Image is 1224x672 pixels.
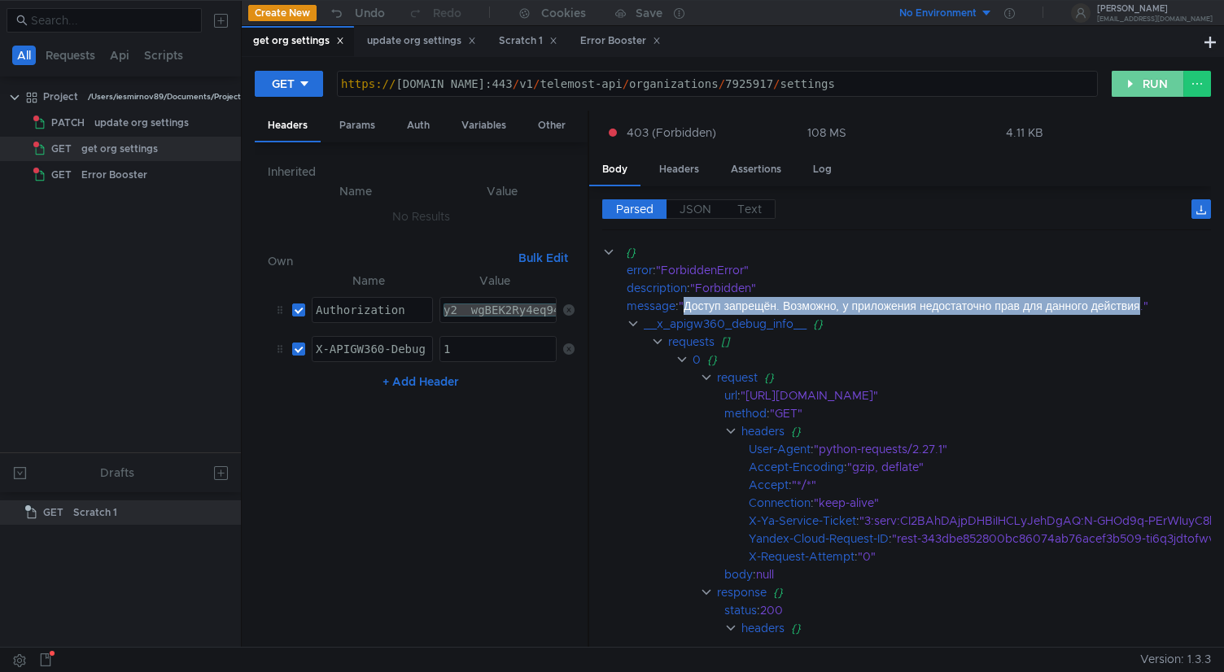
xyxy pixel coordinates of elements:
[580,33,661,50] div: Error Booster
[433,271,557,290] th: Value
[94,111,189,135] div: update org settings
[724,565,753,583] div: body
[749,440,811,458] div: User-Agent
[627,279,687,297] div: description
[41,46,100,65] button: Requests
[749,494,811,512] div: Connection
[724,601,757,619] div: status
[31,11,192,29] input: Search...
[741,422,785,440] div: headers
[255,111,321,142] div: Headers
[741,619,785,637] div: headers
[272,75,295,93] div: GET
[12,46,36,65] button: All
[105,46,134,65] button: Api
[326,111,388,141] div: Params
[448,111,519,141] div: Variables
[627,261,653,279] div: error
[693,351,701,369] div: 0
[433,3,461,23] div: Redo
[281,181,431,201] th: Name
[376,372,466,391] button: + Add Header
[718,155,794,185] div: Assertions
[616,202,654,216] span: Parsed
[253,33,344,50] div: get org settings
[807,125,846,140] div: 108 MS
[51,137,72,161] span: GET
[317,1,396,25] button: Undo
[396,1,473,25] button: Redo
[81,163,147,187] div: Error Booster
[1097,5,1213,13] div: [PERSON_NAME]
[255,71,323,97] button: GET
[800,155,845,185] div: Log
[43,500,63,525] span: GET
[749,548,855,565] div: X-Request-Attempt
[749,476,789,494] div: Accept
[43,85,78,109] div: Project
[627,297,675,315] div: message
[88,85,241,109] div: /Users/iesmirnov89/Documents/Project
[668,333,715,351] div: requests
[248,5,317,21] button: Create New
[627,124,716,142] span: 403 (Forbidden)
[717,583,767,601] div: response
[268,251,512,271] h6: Own
[355,3,385,23] div: Undo
[268,162,575,181] h6: Inherited
[680,202,711,216] span: JSON
[392,209,450,224] nz-embed-empty: No Results
[646,155,712,185] div: Headers
[749,530,889,548] div: Yandex-Cloud-Request-ID
[394,111,443,141] div: Auth
[541,3,586,23] div: Cookies
[1112,71,1184,97] button: RUN
[51,111,85,135] span: PATCH
[1140,648,1211,671] span: Version: 1.3.3
[644,315,807,333] div: __x_apigw360_debug_info__
[749,512,856,530] div: X-Ya-Service-Ticket
[499,33,557,50] div: Scratch 1
[51,163,72,187] span: GET
[724,386,737,404] div: url
[100,463,134,482] div: Drafts
[717,369,758,386] div: request
[73,500,117,525] div: Scratch 1
[305,271,434,290] th: Name
[724,404,767,422] div: method
[749,458,844,476] div: Accept-Encoding
[1097,16,1213,22] div: [EMAIL_ADDRESS][DOMAIN_NAME]
[139,46,188,65] button: Scripts
[589,155,640,186] div: Body
[636,7,662,19] div: Save
[431,181,575,201] th: Value
[81,137,158,161] div: get org settings
[899,6,977,21] div: No Environment
[512,248,575,268] button: Bulk Edit
[367,33,476,50] div: update org settings
[737,202,762,216] span: Text
[525,111,579,141] div: Other
[1006,125,1043,140] div: 4.11 KB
